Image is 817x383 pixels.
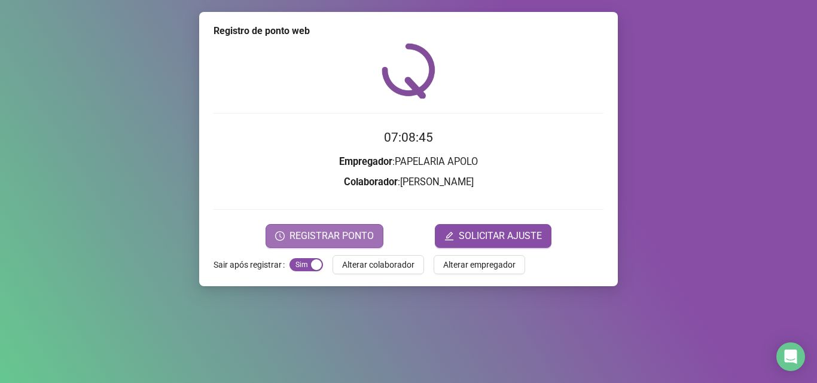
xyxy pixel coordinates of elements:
[444,231,454,241] span: edit
[434,255,525,274] button: Alterar empregador
[214,174,603,190] h3: : [PERSON_NAME]
[459,229,542,243] span: SOLICITAR AJUSTE
[344,176,398,188] strong: Colaborador
[289,229,374,243] span: REGISTRAR PONTO
[342,258,414,271] span: Alterar colaborador
[435,224,551,248] button: editSOLICITAR AJUSTE
[214,154,603,170] h3: : PAPELARIA APOLO
[214,24,603,38] div: Registro de ponto web
[339,156,392,167] strong: Empregador
[275,231,285,241] span: clock-circle
[776,342,805,371] div: Open Intercom Messenger
[443,258,516,271] span: Alterar empregador
[384,130,433,145] time: 07:08:45
[333,255,424,274] button: Alterar colaborador
[266,224,383,248] button: REGISTRAR PONTO
[382,43,435,99] img: QRPoint
[214,255,289,274] label: Sair após registrar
